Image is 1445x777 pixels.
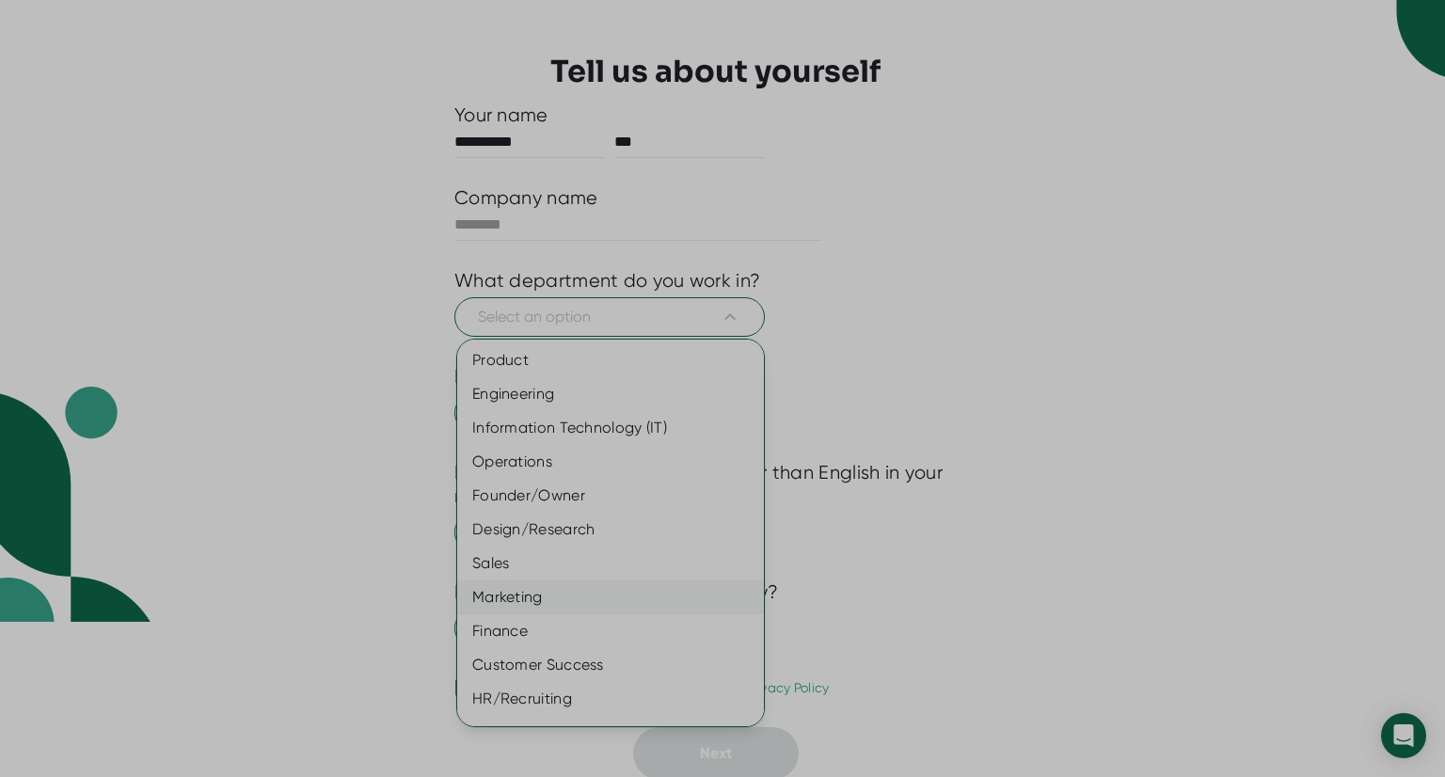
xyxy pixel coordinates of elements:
div: HR/Recruiting [457,682,778,716]
div: Founder/Owner [457,479,778,513]
div: Information Technology (IT) [457,411,778,445]
div: Legal [457,716,778,750]
div: Design/Research [457,513,778,547]
div: Finance [457,614,778,648]
div: Product [457,343,778,377]
div: Open Intercom Messenger [1381,713,1426,758]
div: Engineering [457,377,778,411]
div: Marketing [457,580,778,614]
div: Customer Success [457,648,778,682]
div: Sales [457,547,778,580]
div: Operations [457,445,778,479]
